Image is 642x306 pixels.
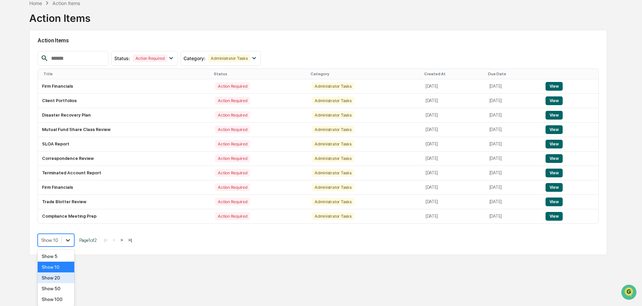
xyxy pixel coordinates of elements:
[424,72,483,76] div: Created At
[38,37,599,44] h2: Action Items
[422,209,485,223] td: [DATE]
[311,72,419,76] div: Category
[114,55,130,61] span: Status :
[422,180,485,195] td: [DATE]
[4,125,46,137] a: 🖐️Preclearance
[7,141,12,146] div: 🔎
[67,157,81,162] span: Pylon
[312,97,354,104] div: Administrator Tasks
[546,111,563,120] button: View
[546,84,563,89] a: View
[422,166,485,180] td: [DATE]
[215,198,250,206] div: Action Required
[23,94,110,101] div: Start new chat
[546,199,563,204] a: View
[52,0,80,6] div: Action Items
[184,55,205,61] span: Category :
[312,169,354,177] div: Administrator Tasks
[312,198,354,206] div: Administrator Tasks
[485,94,541,108] td: [DATE]
[546,185,563,190] a: View
[485,137,541,151] td: [DATE]
[47,157,81,162] a: Powered byPylon
[7,37,20,50] img: Greenboard
[485,79,541,94] td: [DATE]
[422,123,485,137] td: [DATE]
[546,82,563,91] button: View
[29,7,90,24] div: Action Items
[215,111,250,119] div: Action Required
[118,237,125,243] button: >
[422,79,485,94] td: [DATE]
[38,166,211,180] td: Terminated Account Report
[38,262,74,272] div: Show 10
[488,72,539,76] div: Due Date
[111,237,118,243] button: <
[546,98,563,103] a: View
[114,96,122,104] button: Start new chat
[215,183,250,191] div: Action Required
[215,169,250,177] div: Action Required
[422,137,485,151] td: [DATE]
[38,151,211,166] td: Correspondence Review
[485,166,541,180] td: [DATE]
[546,125,563,134] button: View
[46,125,86,137] a: 🗄️Attestations
[38,283,74,294] div: Show 50
[546,154,563,163] button: View
[485,108,541,123] td: [DATE]
[546,127,563,132] a: View
[620,284,639,302] iframe: Open customer support
[485,123,541,137] td: [DATE]
[215,97,250,104] div: Action Required
[4,138,45,150] a: 🔎Data Lookup
[215,82,250,90] div: Action Required
[546,141,563,146] a: View
[23,101,85,106] div: We're available if you need us!
[215,212,250,220] div: Action Required
[102,237,110,243] button: |<
[7,57,122,68] p: How can we help?
[55,128,83,134] span: Attestations
[312,212,354,220] div: Administrator Tasks
[43,72,208,76] div: Title
[485,151,541,166] td: [DATE]
[38,94,211,108] td: Client Portfolios
[7,94,19,106] img: 1746055101610-c473b297-6a78-478c-a979-82029cc54cd1
[312,126,354,133] div: Administrator Tasks
[546,212,563,221] button: View
[38,272,74,283] div: Show 20
[546,113,563,118] a: View
[38,251,74,262] div: Show 5
[422,108,485,123] td: [DATE]
[49,128,54,134] div: 🗄️
[79,237,97,243] span: Page 1 of 2
[38,123,211,137] td: Mutual Fund Share Class Review
[38,294,74,305] div: Show 100
[312,111,354,119] div: Administrator Tasks
[38,180,211,195] td: Firm Financials
[215,155,250,162] div: Action Required
[422,151,485,166] td: [DATE]
[38,79,211,94] td: Firm Financials
[485,195,541,209] td: [DATE]
[214,72,305,76] div: Status
[208,54,250,62] div: Administrator Tasks
[546,170,563,175] a: View
[312,183,354,191] div: Administrator Tasks
[485,209,541,223] td: [DATE]
[546,169,563,177] button: View
[546,214,563,219] a: View
[29,0,42,6] div: Home
[38,108,211,123] td: Disaster Recovery Plan
[7,128,12,134] div: 🖐️
[215,126,250,133] div: Action Required
[485,180,541,195] td: [DATE]
[133,54,167,62] div: Action Required
[38,209,211,223] td: Compliance Meeting Prep
[312,155,354,162] div: Administrator Tasks
[422,195,485,209] td: [DATE]
[422,94,485,108] td: [DATE]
